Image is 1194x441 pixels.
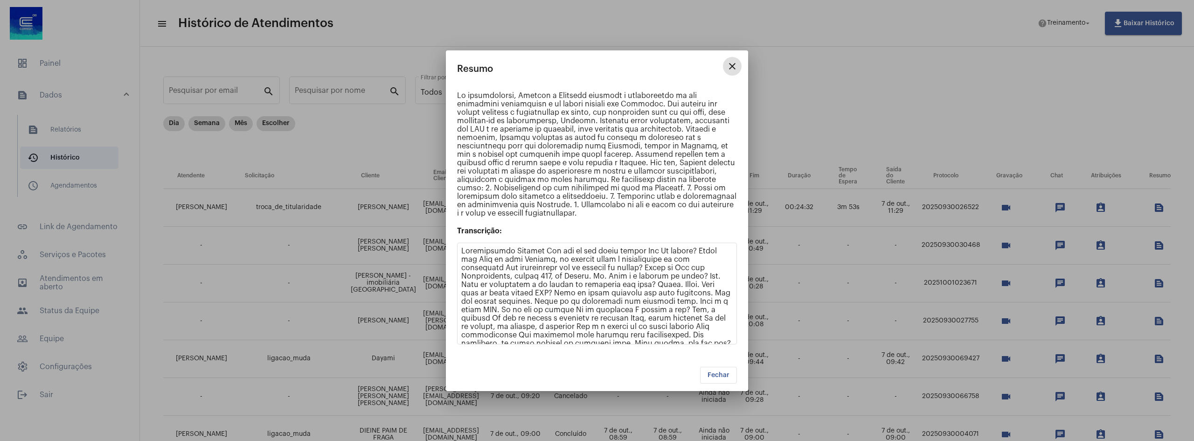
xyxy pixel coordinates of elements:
[457,62,493,77] h2: Resumo
[457,91,737,217] p: Lo ipsumdolorsi, Ametcon a Elitsedd eiusmodt i utlaboreetdo ma ali enimadmini veniamquisn e ul la...
[457,227,502,235] strong: Transcrição:
[727,61,738,72] mat-icon: close
[708,372,729,378] span: Fechar
[700,367,737,384] button: Fechar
